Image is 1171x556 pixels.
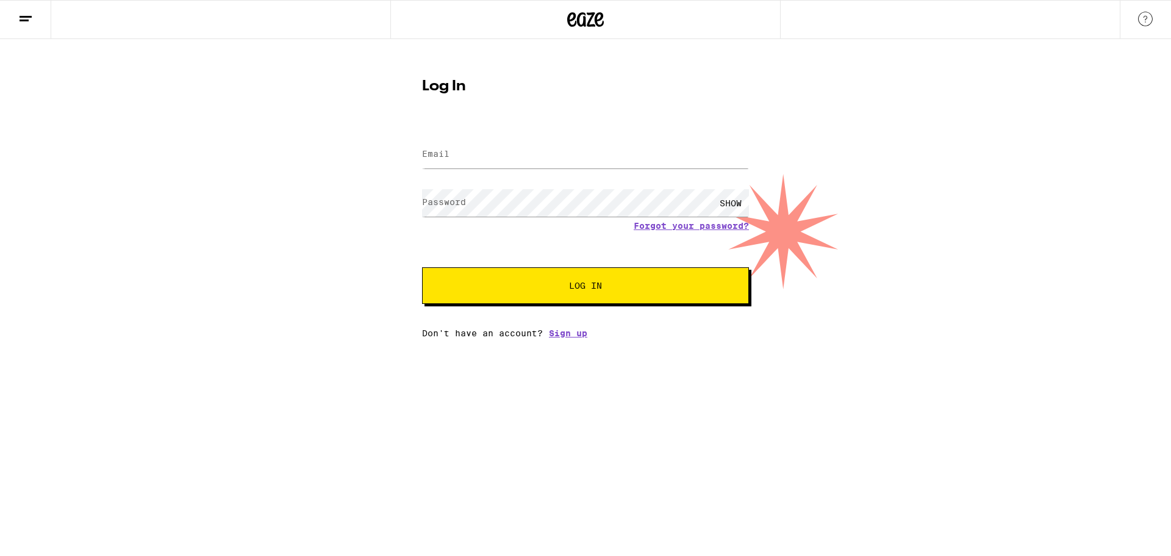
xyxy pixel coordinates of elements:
[422,328,749,338] div: Don't have an account?
[569,281,602,290] span: Log In
[422,79,749,94] h1: Log In
[422,267,749,304] button: Log In
[422,197,466,207] label: Password
[634,221,749,231] a: Forgot your password?
[712,189,749,217] div: SHOW
[422,149,449,159] label: Email
[422,141,749,168] input: Email
[549,328,587,338] a: Sign up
